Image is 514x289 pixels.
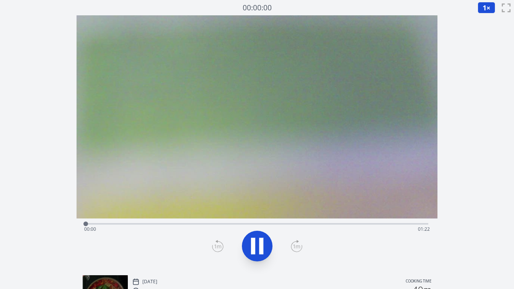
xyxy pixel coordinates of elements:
[406,278,431,285] p: Cooking time
[418,226,430,232] span: 01:22
[478,2,495,13] button: 1×
[243,2,272,13] a: 00:00:00
[483,3,486,12] span: 1
[142,279,157,285] p: [DATE]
